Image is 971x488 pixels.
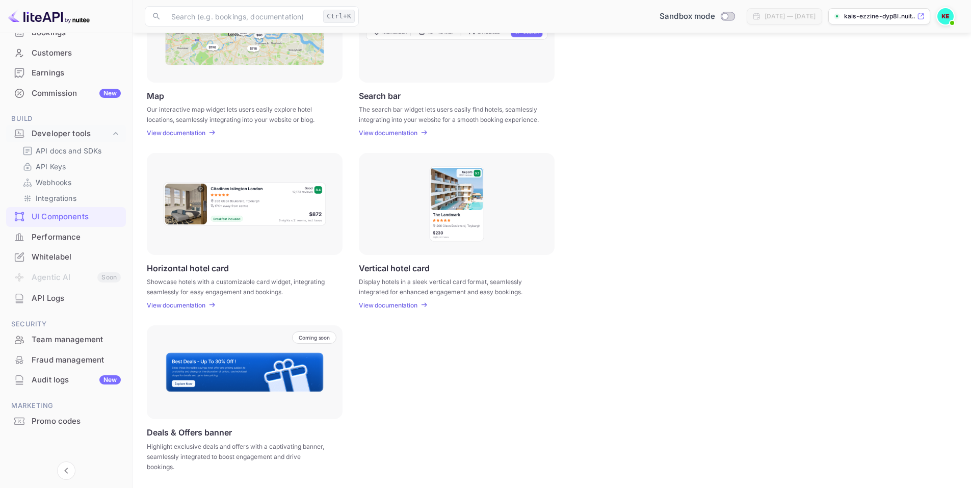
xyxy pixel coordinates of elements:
a: CommissionNew [6,84,126,102]
div: Promo codes [32,416,121,427]
div: Team management [32,334,121,346]
div: Earnings [6,63,126,83]
img: Horizontal hotel card Frame [163,182,327,226]
div: Integrations [18,191,122,206]
div: Team management [6,330,126,350]
a: View documentation [147,129,208,137]
div: [DATE] — [DATE] [765,12,816,21]
p: Vertical hotel card [359,263,430,273]
div: Audit logs [32,374,121,386]
div: Promo codes [6,412,126,431]
p: Coming soon [299,335,330,341]
p: Horizontal hotel card [147,263,229,273]
a: Webhooks [22,177,118,188]
p: Integrations [36,193,76,203]
div: Earnings [32,67,121,79]
div: Audit logsNew [6,370,126,390]
div: Performance [6,227,126,247]
div: Webhooks [18,175,122,190]
div: New [99,375,121,384]
img: Vertical hotel card Frame [429,166,485,242]
a: View documentation [359,301,421,309]
a: Bookings [6,23,126,42]
p: Map [147,91,164,100]
a: View documentation [147,301,208,309]
div: UI Components [32,211,121,223]
a: Earnings [6,63,126,82]
div: Customers [6,43,126,63]
span: Build [6,113,126,124]
div: Developer tools [32,128,111,140]
p: API docs and SDKs [36,145,102,156]
a: API Logs [6,289,126,307]
input: Search (e.g. bookings, documentation) [165,6,319,27]
p: Our interactive map widget lets users easily explore hotel locations, seamlessly integrating into... [147,105,330,123]
p: API Keys [36,161,66,172]
p: Showcase hotels with a customizable card widget, integrating seamlessly for easy engagement and b... [147,277,330,295]
p: View documentation [359,301,417,309]
div: Commission [32,88,121,99]
div: API Keys [18,159,122,174]
div: Ctrl+K [323,10,355,23]
div: Bookings [6,23,126,43]
p: Webhooks [36,177,71,188]
a: Performance [6,227,126,246]
div: Fraud management [6,350,126,370]
p: Search bar [359,91,401,100]
div: Performance [32,232,121,243]
div: Customers [32,47,121,59]
a: Promo codes [6,412,126,430]
div: Bookings [32,27,121,39]
p: kais-ezzine-dyp8l.nuit... [844,12,915,21]
div: Whitelabel [6,247,126,267]
a: Integrations [22,193,118,203]
a: View documentation [359,129,421,137]
img: Banner Frame [165,352,324,393]
span: Security [6,319,126,330]
div: API docs and SDKs [18,143,122,158]
p: View documentation [359,129,417,137]
button: Collapse navigation [57,461,75,480]
a: UI Components [6,207,126,226]
p: Display hotels in a sleek vertical card format, seamlessly integrated for enhanced engagement and... [359,277,542,295]
div: Switch to Production mode [655,11,739,22]
img: Kais Ezzine [937,8,954,24]
a: API Keys [22,161,118,172]
div: API Logs [32,293,121,304]
p: Deals & Offers banner [147,427,232,438]
p: Highlight exclusive deals and offers with a captivating banner, seamlessly integrated to boost en... [147,442,330,472]
span: Marketing [6,400,126,412]
div: Developer tools [6,125,126,143]
a: Team management [6,330,126,349]
div: CommissionNew [6,84,126,104]
a: Whitelabel [6,247,126,266]
p: View documentation [147,301,205,309]
span: Sandbox mode [660,11,715,22]
a: Fraud management [6,350,126,369]
p: The search bar widget lets users easily find hotels, seamlessly integrating into your website for... [359,105,542,123]
img: LiteAPI logo [8,8,90,24]
a: Customers [6,43,126,62]
div: Fraud management [32,354,121,366]
div: Whitelabel [32,251,121,263]
a: Audit logsNew [6,370,126,389]
div: API Logs [6,289,126,309]
p: View documentation [147,129,205,137]
div: New [99,89,121,98]
a: API docs and SDKs [22,145,118,156]
div: UI Components [6,207,126,227]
